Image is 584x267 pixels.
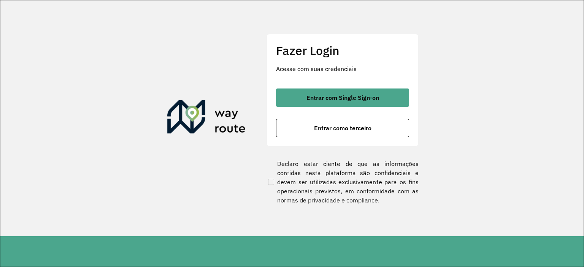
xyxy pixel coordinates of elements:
p: Acesse com suas credenciais [276,64,409,73]
h2: Fazer Login [276,43,409,58]
button: button [276,88,409,107]
label: Declaro estar ciente de que as informações contidas nesta plataforma são confidenciais e devem se... [267,159,419,205]
img: Roteirizador AmbevTech [167,100,246,137]
span: Entrar com Single Sign-on [306,95,379,101]
span: Entrar como terceiro [314,125,371,131]
button: button [276,119,409,137]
